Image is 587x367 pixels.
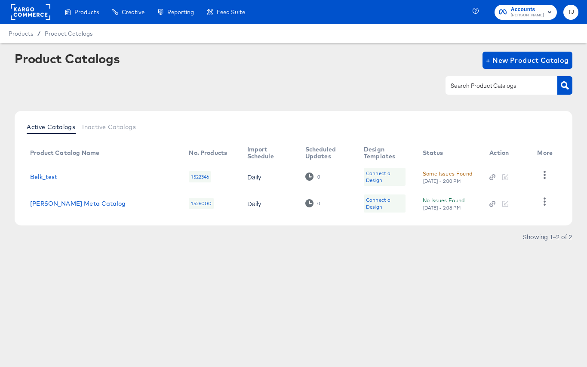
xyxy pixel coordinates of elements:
input: Search Product Catalogs [449,81,541,91]
span: / [33,30,45,37]
span: Accounts [511,5,544,14]
div: 1522346 [189,171,211,182]
td: Daily [240,163,298,190]
span: Creative [122,9,144,15]
a: [PERSON_NAME] Meta Catalog [30,200,126,207]
button: TJ [563,5,578,20]
th: Status [416,143,483,163]
button: + New Product Catalog [483,52,572,69]
span: + New Product Catalog [486,54,569,66]
div: [DATE] - 2:00 PM [423,178,461,184]
div: 0 [305,199,320,207]
span: Inactive Catalogs [82,123,136,130]
button: Accounts[PERSON_NAME] [495,5,557,20]
div: Scheduled Updates [305,146,347,160]
span: [PERSON_NAME] [511,12,544,19]
span: Reporting [167,9,194,15]
div: 0 [317,200,320,207]
button: Some Issues Found[DATE] - 2:00 PM [423,169,473,184]
span: Feed Suite [217,9,245,15]
a: Belk_test [30,173,57,180]
span: Products [74,9,99,15]
div: 1526000 [189,198,214,209]
a: Product Catalogs [45,30,92,37]
th: More [530,143,563,163]
td: Daily [240,190,298,217]
div: Connect a Design [366,197,403,210]
th: Action [483,143,530,163]
div: No. Products [189,149,227,156]
div: 0 [317,174,320,180]
span: Active Catalogs [27,123,75,130]
span: Products [9,30,33,37]
div: Showing 1–2 of 2 [522,234,572,240]
div: Some Issues Found [423,169,473,178]
div: Connect a Design [364,168,406,186]
div: Connect a Design [364,194,406,213]
div: Product Catalogs [15,52,120,65]
span: TJ [567,7,575,17]
div: 0 [305,173,320,181]
div: Import Schedule [247,146,288,160]
div: Design Templates [364,146,406,160]
div: Product Catalog Name [30,149,99,156]
div: Connect a Design [366,170,403,184]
